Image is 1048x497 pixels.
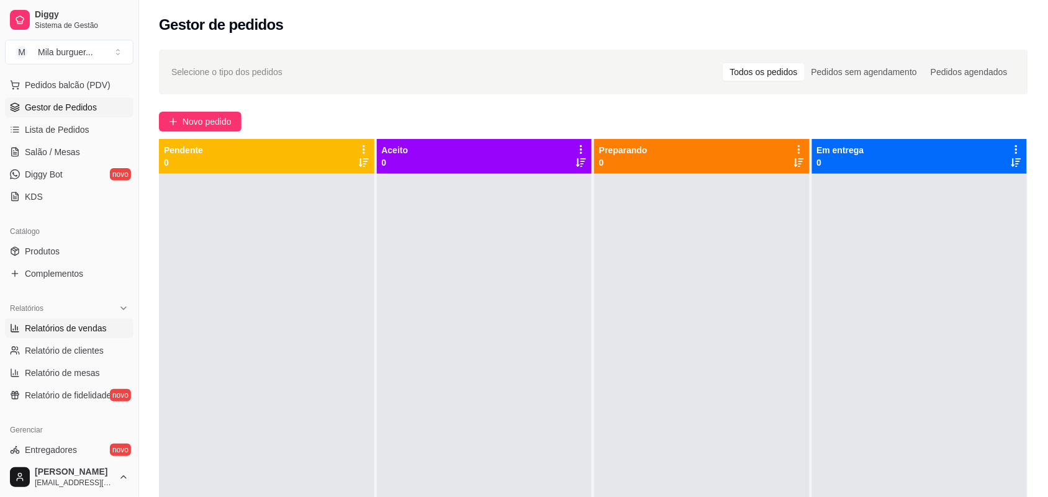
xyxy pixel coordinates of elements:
a: Lista de Pedidos [5,120,133,140]
span: Entregadores [25,444,77,456]
span: Relatórios de vendas [25,322,107,334]
span: Gestor de Pedidos [25,101,97,114]
span: Relatórios [10,303,43,313]
span: Relatório de mesas [25,367,100,379]
button: Novo pedido [159,112,242,132]
a: Relatório de mesas [5,363,133,383]
span: Complementos [25,267,83,280]
a: Salão / Mesas [5,142,133,162]
div: Pedidos sem agendamento [805,63,924,81]
span: Selecione o tipo dos pedidos [171,65,282,79]
a: Gestor de Pedidos [5,97,133,117]
span: [EMAIL_ADDRESS][DOMAIN_NAME] [35,478,114,488]
h2: Gestor de pedidos [159,15,284,35]
a: Diggy Botnovo [5,164,133,184]
div: Pedidos agendados [924,63,1014,81]
a: Produtos [5,241,133,261]
a: Relatório de fidelidadenovo [5,385,133,405]
span: Diggy Bot [25,168,63,181]
a: KDS [5,187,133,207]
p: Pendente [164,144,203,156]
span: Salão / Mesas [25,146,80,158]
div: Gerenciar [5,420,133,440]
span: Produtos [25,245,60,257]
button: Select a team [5,40,133,65]
div: Mila burguer ... [38,46,93,58]
span: Novo pedido [183,115,232,128]
span: [PERSON_NAME] [35,467,114,478]
div: Catálogo [5,222,133,241]
p: 0 [599,156,648,169]
button: [PERSON_NAME][EMAIL_ADDRESS][DOMAIN_NAME] [5,462,133,492]
span: plus [169,117,178,126]
p: 0 [817,156,864,169]
span: Pedidos balcão (PDV) [25,79,111,91]
span: Diggy [35,9,129,20]
div: Todos os pedidos [723,63,805,81]
a: Complementos [5,264,133,284]
p: 0 [382,156,409,169]
span: Relatório de clientes [25,344,104,357]
p: Em entrega [817,144,864,156]
button: Pedidos balcão (PDV) [5,75,133,95]
span: M [16,46,28,58]
a: Relatórios de vendas [5,318,133,338]
p: Aceito [382,144,409,156]
span: Lista de Pedidos [25,123,89,136]
p: Preparando [599,144,648,156]
a: Relatório de clientes [5,341,133,360]
span: Sistema de Gestão [35,20,129,30]
span: Relatório de fidelidade [25,389,111,401]
a: Entregadoresnovo [5,440,133,460]
p: 0 [164,156,203,169]
span: KDS [25,190,43,203]
a: DiggySistema de Gestão [5,5,133,35]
